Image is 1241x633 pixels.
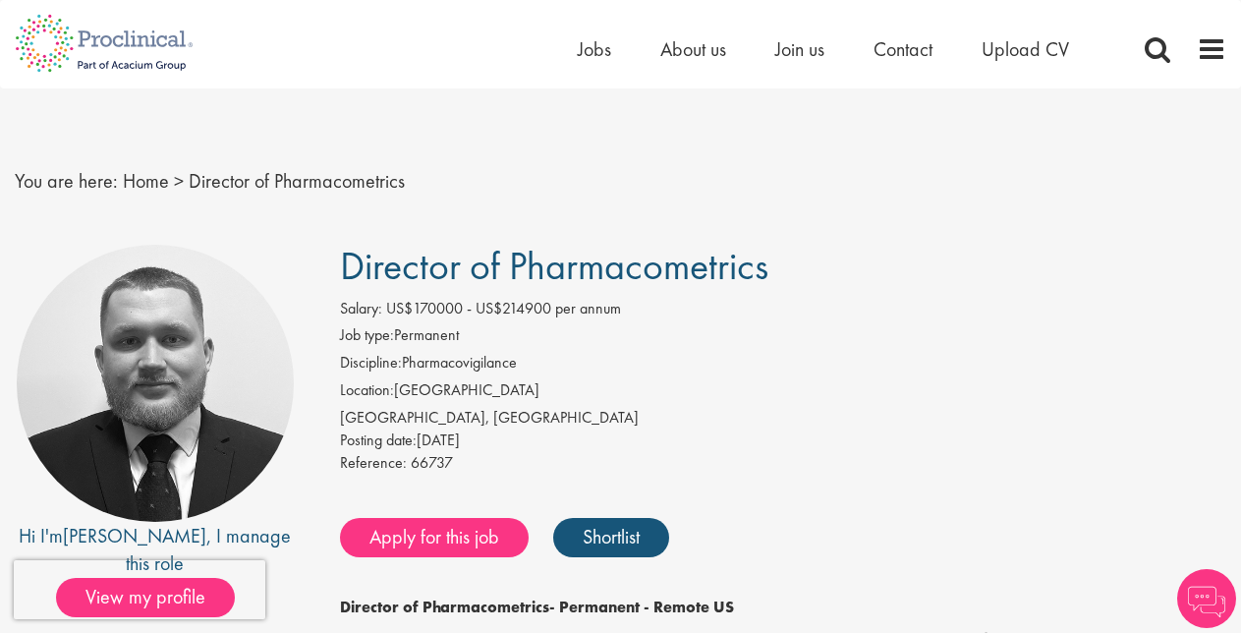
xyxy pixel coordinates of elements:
[340,298,382,320] label: Salary:
[340,430,1226,452] div: [DATE]
[775,36,824,62] a: Join us
[660,36,726,62] a: About us
[174,168,184,194] span: >
[874,36,932,62] a: Contact
[340,352,402,374] label: Discipline:
[63,523,206,548] a: [PERSON_NAME]
[189,168,405,194] span: Director of Pharmacometrics
[1177,569,1236,628] img: Chatbot
[340,379,1226,407] li: [GEOGRAPHIC_DATA]
[340,324,394,347] label: Job type:
[17,245,294,522] img: imeage of recruiter Jakub Hanas
[386,298,621,318] span: US$170000 - US$214900 per annum
[553,518,669,557] a: Shortlist
[15,168,118,194] span: You are here:
[340,597,549,617] strong: Director of Pharmacometrics
[340,379,394,402] label: Location:
[340,430,417,450] span: Posting date:
[123,168,169,194] a: breadcrumb link
[982,36,1069,62] a: Upload CV
[411,452,453,473] span: 66737
[340,241,768,291] span: Director of Pharmacometrics
[578,36,611,62] a: Jobs
[549,597,734,617] strong: - Permanent - Remote US
[340,352,1226,379] li: Pharmacovigilance
[340,518,529,557] a: Apply for this job
[340,324,1226,352] li: Permanent
[14,560,265,619] iframe: reCAPTCHA
[15,522,296,578] div: Hi I'm , I manage this role
[340,452,407,475] label: Reference:
[340,407,1226,430] div: [GEOGRAPHIC_DATA], [GEOGRAPHIC_DATA]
